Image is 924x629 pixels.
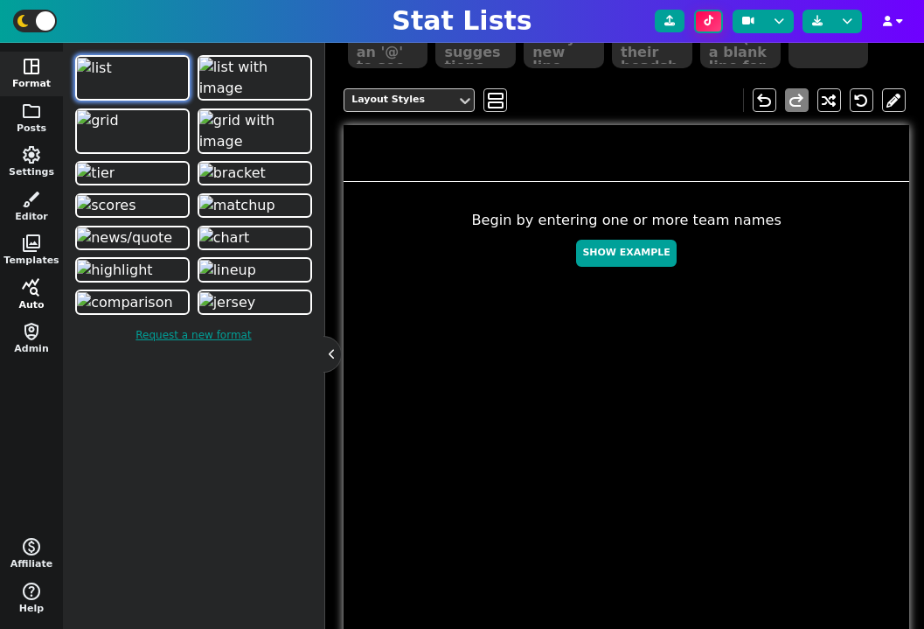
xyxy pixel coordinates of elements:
img: chart [199,227,250,248]
img: bracket [199,163,266,184]
button: Show Example [576,240,676,267]
img: lineup [199,260,256,281]
button: redo [785,88,809,112]
img: list [77,58,112,79]
span: settings [21,144,42,165]
span: query_stats [21,277,42,298]
img: highlight [77,260,152,281]
img: news/quote [77,227,172,248]
img: comparison [77,292,172,313]
div: Begin by entering one or more team names [344,210,909,276]
img: tier [77,163,115,184]
img: matchup [199,195,275,216]
span: redo [786,90,807,111]
h1: Stat Lists [392,5,531,37]
button: undo [753,88,776,112]
span: folder [21,101,42,122]
div: Layout Styles [351,93,449,108]
span: help [21,581,42,602]
img: list with image [199,57,310,99]
span: space_dashboard [21,56,42,77]
img: scores [77,195,135,216]
span: undo [754,90,775,111]
a: Request a new format [72,318,316,352]
img: jersey [199,292,256,313]
img: grid [77,110,118,131]
img: grid with image [199,110,310,152]
span: photo_library [21,233,42,254]
span: brush [21,189,42,210]
span: shield_person [21,321,42,342]
span: monetization_on [21,536,42,557]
